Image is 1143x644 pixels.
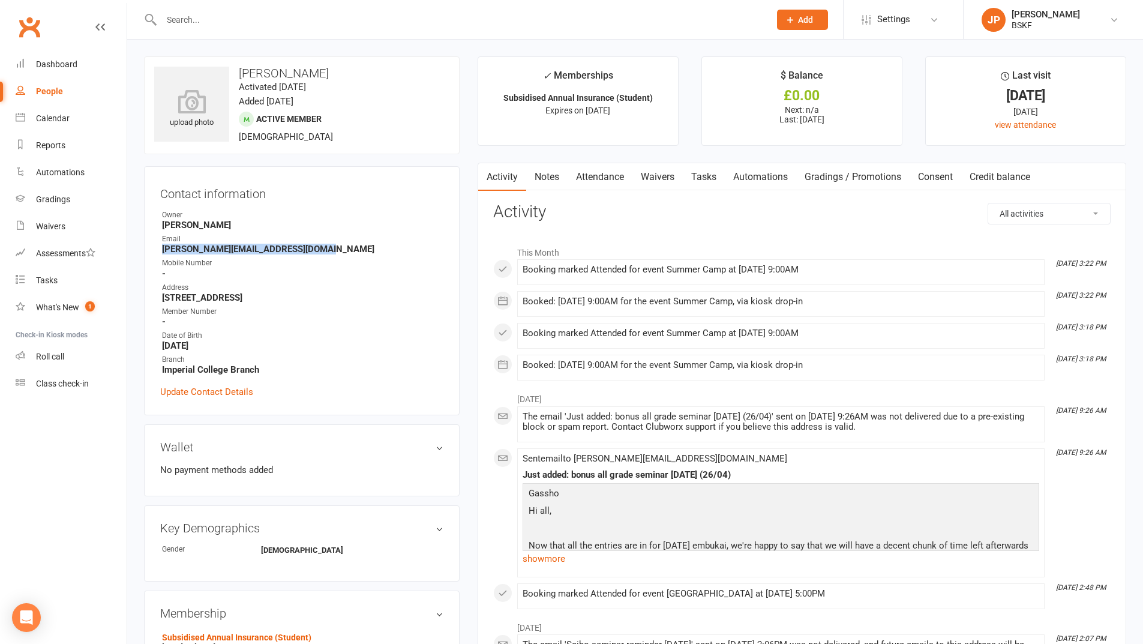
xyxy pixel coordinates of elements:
[36,379,89,388] div: Class check-in
[798,15,813,25] span: Add
[162,364,443,375] strong: Imperial College Branch
[1056,323,1106,331] i: [DATE] 3:18 PM
[160,463,443,477] li: No payment methods added
[523,412,1039,432] div: The email 'Just added: bonus all grade seminar [DATE] (26/04)' sent on [DATE] 9:26AM was not deli...
[36,113,70,123] div: Calendar
[523,265,1039,275] div: Booking marked Attended for event Summer Camp at [DATE] 9:00AM
[16,370,127,397] a: Class kiosk mode
[1056,291,1106,299] i: [DATE] 3:22 PM
[36,86,63,96] div: People
[523,328,1039,339] div: Booking marked Attended for event Summer Camp at [DATE] 9:00AM
[16,105,127,132] a: Calendar
[14,12,44,42] a: Clubworx
[158,11,761,28] input: Search...
[162,209,443,221] div: Owner
[493,203,1111,221] h3: Activity
[16,159,127,186] a: Automations
[877,6,910,33] span: Settings
[982,8,1006,32] div: JP
[36,352,64,361] div: Roll call
[160,607,443,620] h3: Membership
[36,302,79,312] div: What's New
[1056,448,1106,457] i: [DATE] 9:26 AM
[162,306,443,317] div: Member Number
[1012,20,1080,31] div: BSKF
[160,182,443,200] h3: Contact information
[256,114,322,124] span: Active member
[1056,634,1106,643] i: [DATE] 2:07 PM
[523,360,1039,370] div: Booked: [DATE] 9:00AM for the event Summer Camp, via kiosk drop-in
[683,163,725,191] a: Tasks
[162,633,311,642] a: Subsidised Annual Insurance (Student)
[1012,9,1080,20] div: [PERSON_NAME]
[36,248,95,258] div: Assessments
[160,522,443,535] h3: Key Demographics
[526,163,568,191] a: Notes
[16,294,127,321] a: What's New1
[36,140,65,150] div: Reports
[632,163,683,191] a: Waivers
[16,343,127,370] a: Roll call
[16,186,127,213] a: Gradings
[36,194,70,204] div: Gradings
[162,257,443,269] div: Mobile Number
[162,330,443,342] div: Date of Birth
[961,163,1039,191] a: Credit balance
[503,93,653,103] strong: Subsidised Annual Insurance (Student)
[478,163,526,191] a: Activity
[162,244,443,254] strong: [PERSON_NAME][EMAIL_ADDRESS][DOMAIN_NAME]
[162,268,443,279] strong: -
[16,213,127,240] a: Waivers
[160,385,253,399] a: Update Contact Details
[1056,583,1106,592] i: [DATE] 2:48 PM
[523,589,1039,599] div: Booking marked Attended for event [GEOGRAPHIC_DATA] at [DATE] 5:00PM
[239,96,293,107] time: Added [DATE]
[526,504,1036,521] p: Hi all,
[526,486,1036,504] p: Gassho
[995,120,1056,130] a: view attendance
[16,132,127,159] a: Reports
[36,167,85,177] div: Automations
[16,78,127,105] a: People
[162,316,443,327] strong: -
[162,233,443,245] div: Email
[16,51,127,78] a: Dashboard
[523,550,1039,567] a: show more
[725,163,796,191] a: Automations
[162,292,443,303] strong: [STREET_ADDRESS]
[543,68,613,90] div: Memberships
[1056,406,1106,415] i: [DATE] 9:26 AM
[796,163,910,191] a: Gradings / Promotions
[36,275,58,285] div: Tasks
[261,546,343,555] strong: [DEMOGRAPHIC_DATA]
[154,67,449,80] h3: [PERSON_NAME]
[493,240,1111,259] li: This Month
[12,603,41,632] div: Open Intercom Messenger
[543,70,551,82] i: ✓
[777,10,828,30] button: Add
[36,59,77,69] div: Dashboard
[162,544,261,555] div: Gender
[937,89,1115,102] div: [DATE]
[1056,259,1106,268] i: [DATE] 3:22 PM
[526,538,1036,570] p: Now that all the entries are in for [DATE] embukai, we're happy to say that we will have a decent...
[713,105,891,124] p: Next: n/a Last: [DATE]
[36,221,65,231] div: Waivers
[162,282,443,293] div: Address
[239,131,333,142] span: [DEMOGRAPHIC_DATA]
[1056,355,1106,363] i: [DATE] 3:18 PM
[16,240,127,267] a: Assessments
[162,340,443,351] strong: [DATE]
[1001,68,1051,89] div: Last visit
[523,296,1039,307] div: Booked: [DATE] 9:00AM for the event Summer Camp, via kiosk drop-in
[16,267,127,294] a: Tasks
[85,301,95,311] span: 1
[545,106,610,115] span: Expires on [DATE]
[523,470,1039,480] div: Just added: bonus all grade seminar [DATE] (26/04)
[239,82,306,92] time: Activated [DATE]
[493,387,1111,406] li: [DATE]
[781,68,823,89] div: $ Balance
[493,615,1111,634] li: [DATE]
[713,89,891,102] div: £0.00
[937,105,1115,118] div: [DATE]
